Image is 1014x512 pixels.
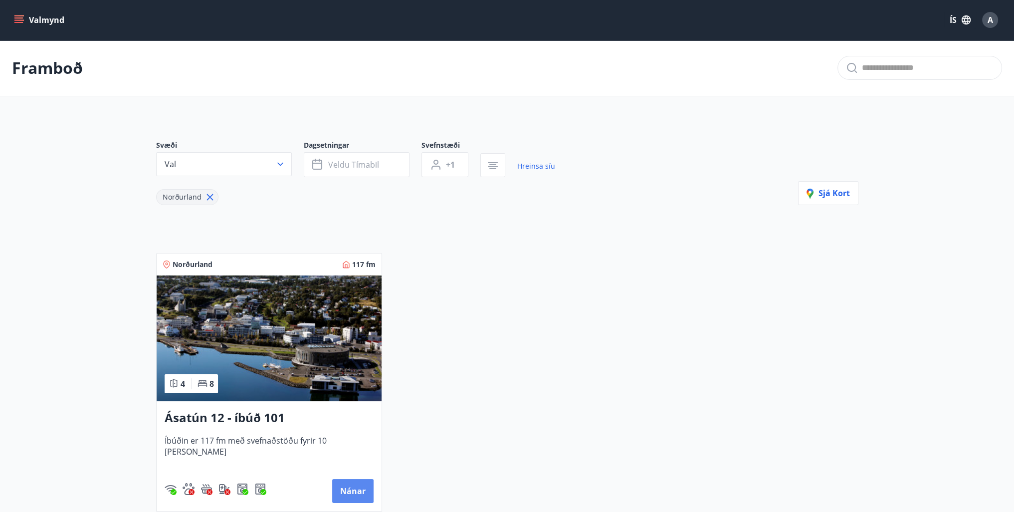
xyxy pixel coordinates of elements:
[254,483,266,495] img: hddCLTAnxqFUMr1fxmbGG8zWilo2syolR0f9UjPn.svg
[156,152,292,176] button: Val
[209,378,214,389] span: 8
[254,483,266,495] div: Þurrkari
[165,159,176,170] span: Val
[157,275,382,401] img: Paella dish
[304,152,409,177] button: Veldu tímabil
[183,483,195,495] img: pxcaIm5dSOV3FS4whs1soiYWTwFQvksT25a9J10C.svg
[988,14,993,25] span: A
[517,155,555,177] a: Hreinsa síu
[236,483,248,495] img: Dl16BY4EX9PAW649lg1C3oBuIaAsR6QVDQBO2cTm.svg
[163,192,202,202] span: Norðurland
[181,378,185,389] span: 4
[304,140,421,152] span: Dagsetningar
[165,435,374,468] span: Íbúðin er 117 fm með svefnaðstöðu fyrir 10 [PERSON_NAME]
[978,8,1002,32] button: A
[12,11,68,29] button: menu
[173,259,212,269] span: Norðurland
[328,159,379,170] span: Veldu tímabil
[236,483,248,495] div: Þvottavél
[421,152,468,177] button: +1
[156,140,304,152] span: Svæði
[446,159,455,170] span: +1
[218,483,230,495] div: Hleðslustöð fyrir rafbíla
[807,188,850,199] span: Sjá kort
[165,409,374,427] h3: Ásatún 12 - íbúð 101
[798,181,858,205] button: Sjá kort
[12,57,83,79] p: Framboð
[156,189,218,205] div: Norðurland
[201,483,212,495] img: h89QDIuHlAdpqTriuIvuEWkTH976fOgBEOOeu1mi.svg
[165,483,177,495] img: HJRyFFsYp6qjeUYhR4dAD8CaCEsnIFYZ05miwXoh.svg
[421,140,480,152] span: Svefnstæði
[352,259,376,269] span: 117 fm
[944,11,976,29] button: ÍS
[332,479,374,503] button: Nánar
[183,483,195,495] div: Gæludýr
[165,483,177,495] div: Þráðlaust net
[218,483,230,495] img: nH7E6Gw2rvWFb8XaSdRp44dhkQaj4PJkOoRYItBQ.svg
[201,483,212,495] div: Heitur pottur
